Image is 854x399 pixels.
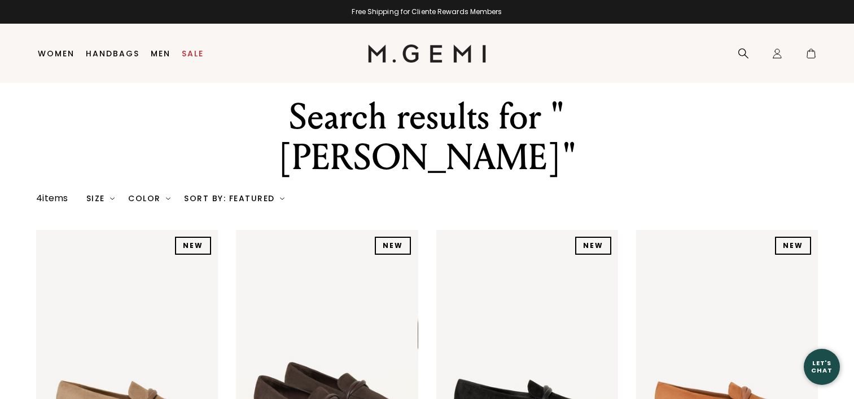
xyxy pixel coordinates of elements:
[182,49,204,58] a: Sale
[36,192,68,205] div: 4 items
[128,194,170,203] div: Color
[804,360,840,374] div: Let's Chat
[375,237,411,255] div: NEW
[184,194,284,203] div: Sort By: Featured
[166,196,170,201] img: chevron-down.svg
[86,49,139,58] a: Handbags
[368,45,486,63] img: M.Gemi
[280,196,284,201] img: chevron-down.svg
[575,237,611,255] div: NEW
[86,194,115,203] div: Size
[110,196,115,201] img: chevron-down.svg
[38,49,75,58] a: Women
[775,237,811,255] div: NEW
[175,237,211,255] div: NEW
[231,97,623,178] div: Search results for "[PERSON_NAME]"
[151,49,170,58] a: Men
